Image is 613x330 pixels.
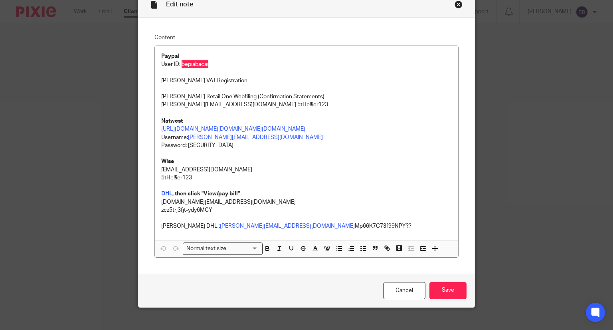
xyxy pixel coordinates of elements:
[161,198,452,206] p: [DOMAIN_NAME][EMAIL_ADDRESS][DOMAIN_NAME]
[161,191,172,197] a: DHL
[172,191,240,197] strong: , then click "View/pay bill"
[383,282,425,299] a: Cancel
[161,101,452,109] p: [PERSON_NAME][EMAIL_ADDRESS][DOMAIN_NAME] 5tHe!!ier123
[154,34,459,42] label: Content
[455,0,463,8] div: Close this dialog window
[161,141,452,149] p: Password: [SECURITY_DATA]
[161,125,452,141] p: Username:
[188,135,323,140] a: [PERSON_NAME][EMAIL_ADDRESS][DOMAIN_NAME]
[161,159,174,164] strong: Wise
[229,245,258,253] input: Search for option
[161,60,452,68] p: User ID: bepiabacai
[161,222,452,230] p: [PERSON_NAME] DHL : Mp66K7C73f99NPY??
[161,118,183,124] strong: Natwest
[161,93,452,101] p: [PERSON_NAME] Retail One Webfiling (Confirmation Statements)
[161,77,452,85] p: [PERSON_NAME] VAT Registration
[185,245,228,253] span: Normal text size
[429,282,467,299] input: Save
[161,54,180,59] strong: Paypal
[220,223,355,229] a: [PERSON_NAME][EMAIL_ADDRESS][DOMAIN_NAME]
[161,166,452,182] p: [EMAIL_ADDRESS][DOMAIN_NAME] 5tHe!!ier123
[166,1,193,8] span: Edit note
[183,243,263,255] div: Search for option
[161,206,452,214] p: zcz5trj3fjt-ydy6MCY
[161,126,305,132] a: [URL][DOMAIN_NAME][DOMAIN_NAME][DOMAIN_NAME]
